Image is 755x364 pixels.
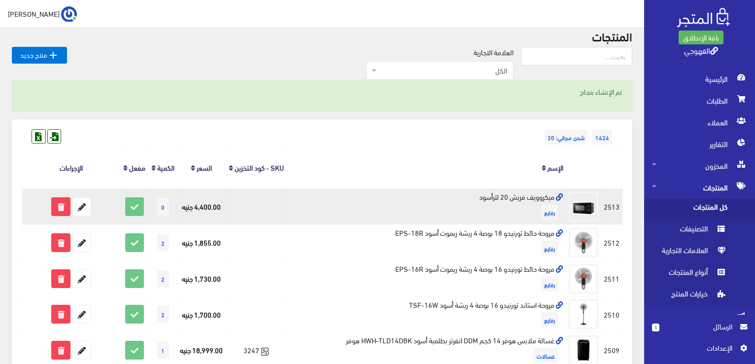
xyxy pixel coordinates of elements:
td: 2510 [601,296,622,332]
span: كل المنتجات [652,198,727,220]
a: الطلبات [644,90,755,111]
input: بحث... [521,47,632,66]
svg: Synced with Zoho Books [261,348,269,356]
td: 2512 [601,224,622,260]
a: SKU - كود التخزين [235,160,284,174]
a: أنواع المنتجات [644,263,755,285]
span: رفايع [541,312,558,327]
span: 2 [157,270,169,287]
a: العملاء [644,111,755,133]
a: القهوجي [684,43,718,57]
span: المخزون [652,155,747,177]
a: السعر [197,160,212,174]
img: ... [61,6,77,22]
a: ... [PERSON_NAME] [8,6,77,22]
span: الرسائل [667,321,732,332]
span: التقارير [652,133,747,155]
img: mykrooyf-frysh-20-ltrasod.png [569,192,598,221]
img: mroh-hayt-tornydo-16-bos-4-rysh-rymot-asod-eps-16r.jpg [569,264,598,293]
span: المنتجات [652,177,747,198]
a: المنتجات [644,177,755,198]
span: الكل [366,61,514,80]
span: التصنيفات [652,220,727,242]
span: رفايع [541,205,558,219]
span: 1 [652,324,659,331]
td: 1,700.00 جنيه [177,296,226,332]
span: 0 [157,198,169,215]
span: العملاء [652,111,747,133]
span: خيارات المنتج [652,285,727,307]
td: 1,855.00 جنيه [177,224,226,260]
label: العلامة التجارية [474,47,514,58]
img: . [677,8,730,27]
th: الإجراءات [22,147,121,188]
span: غسالات [534,348,558,363]
a: العلامات التجارية [644,242,755,263]
td: ميكروويف فريش 20 لترأسود [287,188,566,224]
a: التقارير [644,133,755,155]
a: كل المنتجات [644,198,755,220]
a: منتج جديد [12,47,67,64]
td: 2513 [601,188,622,224]
a: الإسم [548,160,563,174]
span: الكل [378,66,507,75]
span: 1424 [592,130,612,145]
span: 2 [157,234,169,251]
span: 1 [157,342,169,359]
span: العلامات التجارية [652,242,727,263]
span: التسويق [652,307,747,328]
span: 2 [157,306,169,323]
iframe: Drift Widget Chat Controller [12,296,49,334]
td: مروحة حائط تورنيدو 16 بوصة 4 ريشة ريموت أسود EPS-16R [287,260,566,296]
a: 1 الرسائل [652,321,747,342]
p: تم الإنشاء بنجاح [22,86,622,97]
img: mroh-astand-tornydo-16-bos-4-rysh-asod-tsf-16w.jpg [569,299,598,329]
td: 2511 [601,260,622,296]
span: رفايع [541,241,558,255]
td: مروحة استاند تورنيدو 16 بوصة 4 ريشة أسود TSF-16W [287,296,566,332]
td: 4,400.00 جنيه [177,188,226,224]
h2: المنتجات [12,30,632,42]
a: باقة الإنطلاق [679,31,723,44]
span: رفايع [541,277,558,291]
a: الكمية [157,160,174,174]
a: التصنيفات [644,220,755,242]
a: المخزون [644,155,755,177]
span: شحن مجاني: 20 [545,130,587,145]
a: الرئيسية [644,68,755,90]
i:  [47,49,59,61]
td: 1,730.00 جنيه [177,260,226,296]
td: مروحة حائط تورنيدو 18 بوصة 4 ريشة ريموت أسود EPS-18R [287,224,566,260]
span: الطلبات [652,90,747,111]
a: اﻹعدادات [652,342,747,358]
a: مفعل [129,160,145,174]
img: mroh-hayt-tornydo-18-bos-4-rysh-rymot-asod-eps-18r.jpg [569,228,598,257]
span: أنواع المنتجات [652,263,727,285]
span: [PERSON_NAME] [8,7,60,20]
a: خيارات المنتج [644,285,755,307]
span: الرئيسية [652,68,747,90]
span: اﻹعدادات [660,342,732,353]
